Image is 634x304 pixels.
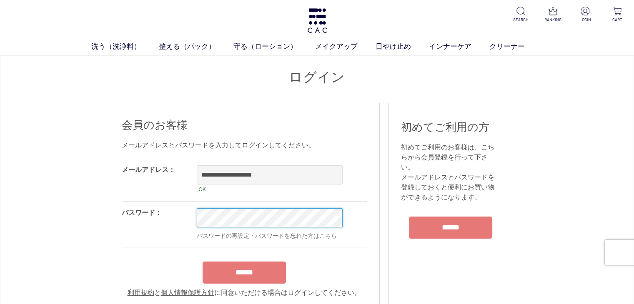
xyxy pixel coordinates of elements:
p: SEARCH [511,17,531,23]
label: メールアドレス： [122,166,175,173]
div: 初めてご利用のお客様は、こちらから会員登録を行って下さい。 メールアドレスとパスワードを登録しておくと便利にお買い物ができるようになります。 [401,142,500,202]
p: CART [607,17,627,23]
a: クリーナー [489,41,543,52]
a: 利用規約 [128,289,154,296]
a: メイクアップ [315,41,376,52]
a: LOGIN [575,7,595,23]
div: OK [197,184,343,194]
img: logo [306,8,328,33]
a: 日やけ止め [376,41,429,52]
a: 洗う（洗浄料） [91,41,159,52]
a: CART [607,7,627,23]
a: 個人情報保護方針 [161,289,214,296]
a: パスワードの再設定・パスワードを忘れた方はこちら [197,232,337,239]
a: 整える（パック） [159,41,233,52]
a: RANKING [543,7,563,23]
h1: ログイン [109,68,526,86]
p: LOGIN [575,17,595,23]
div: と に同意いただける場合はログインしてください。 [122,288,367,298]
span: 会員のお客様 [122,119,188,131]
a: インナーケア [429,41,489,52]
p: RANKING [543,17,563,23]
label: パスワード： [122,209,162,216]
div: メールアドレスとパスワードを入力してログインしてください。 [122,140,367,150]
a: 守る（ローション） [233,41,315,52]
span: 初めてご利用の方 [401,121,489,133]
a: SEARCH [511,7,531,23]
